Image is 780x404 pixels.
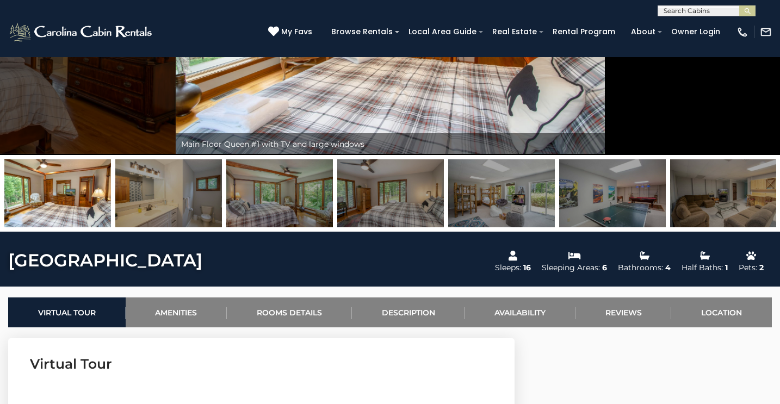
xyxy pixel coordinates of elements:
img: 163272753 [559,159,666,227]
img: 163272740 [670,159,777,227]
a: Rental Program [547,23,621,40]
span: My Favs [281,26,312,38]
img: 163272739 [115,159,222,227]
a: Description [352,297,465,327]
a: Local Area Guide [403,23,482,40]
h3: Virtual Tour [30,355,493,374]
a: Amenities [126,297,227,327]
a: Browse Rentals [326,23,398,40]
a: Availability [465,297,575,327]
div: Main Floor Queen #1 with TV and large windows [176,133,605,155]
img: 163272790 [4,159,111,227]
img: phone-regular-white.png [736,26,748,38]
a: Location [671,297,772,327]
a: Virtual Tour [8,297,126,327]
a: Reviews [575,297,672,327]
a: My Favs [268,26,315,38]
img: 163272752 [448,159,555,227]
a: Real Estate [487,23,542,40]
img: 163272751 [337,159,444,227]
a: Rooms Details [227,297,352,327]
a: About [626,23,661,40]
img: mail-regular-white.png [760,26,772,38]
img: White-1-2.png [8,21,155,43]
a: Owner Login [666,23,726,40]
img: 163272791 [226,159,333,227]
